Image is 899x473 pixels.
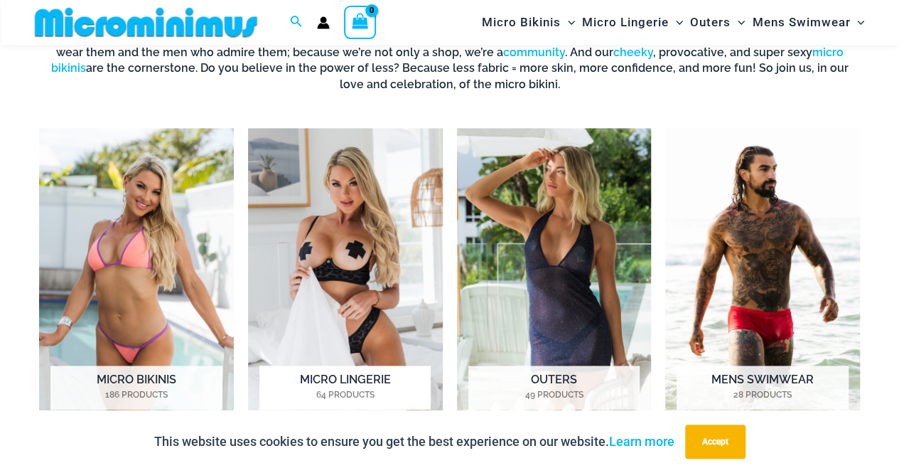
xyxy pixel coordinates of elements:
a: Visit product category Micro Lingerie [248,128,443,430]
a: Visit product category Mens Swimwear [665,128,860,430]
a: Visit product category Outers [457,128,652,430]
span: Outers [690,4,731,41]
a: Mens SwimwearMenu ToggleMenu Toggle [748,4,868,41]
mark: 49 Products [468,388,640,401]
button: Accept [685,425,745,459]
nav: Site Navigation [476,2,871,43]
span: Mens Swimwear [752,4,850,41]
a: Search icon link [290,14,303,31]
h2: Outers [468,366,640,410]
span: Menu Toggle [669,4,683,41]
h6: This is the extraordinary world of Microminimus, the ultimate destination for the micro bikini, c... [39,29,860,93]
p: This website uses cookies to ensure you get the best experience on our website. [154,431,674,452]
img: MM SHOP LOGO FLAT [29,6,263,38]
mark: 186 Products [50,388,222,401]
a: cheeky [613,46,653,59]
span: Menu Toggle [731,4,745,41]
img: Micro Lingerie [248,128,443,430]
h2: Mens Swimwear [677,366,848,410]
mark: 64 Products [259,388,431,401]
span: Menu Toggle [850,4,864,41]
img: Mens Swimwear [665,128,860,430]
a: Visit product category Micro Bikinis [39,128,234,430]
a: Micro LingerieMenu ToggleMenu Toggle [578,4,687,41]
h2: Micro Lingerie [259,366,431,410]
a: Learn more [609,434,674,449]
a: View Shopping Cart, empty [344,6,377,38]
span: Menu Toggle [561,4,575,41]
mark: 28 Products [677,388,848,401]
h2: Micro Bikinis [50,366,222,410]
a: OutersMenu ToggleMenu Toggle [687,4,748,41]
span: Micro Lingerie [582,4,669,41]
a: Account icon link [317,16,330,29]
img: Outers [457,128,652,430]
img: Micro Bikinis [39,128,234,430]
a: Micro BikinisMenu ToggleMenu Toggle [478,4,578,41]
span: Micro Bikinis [482,4,561,41]
a: community [503,46,565,59]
